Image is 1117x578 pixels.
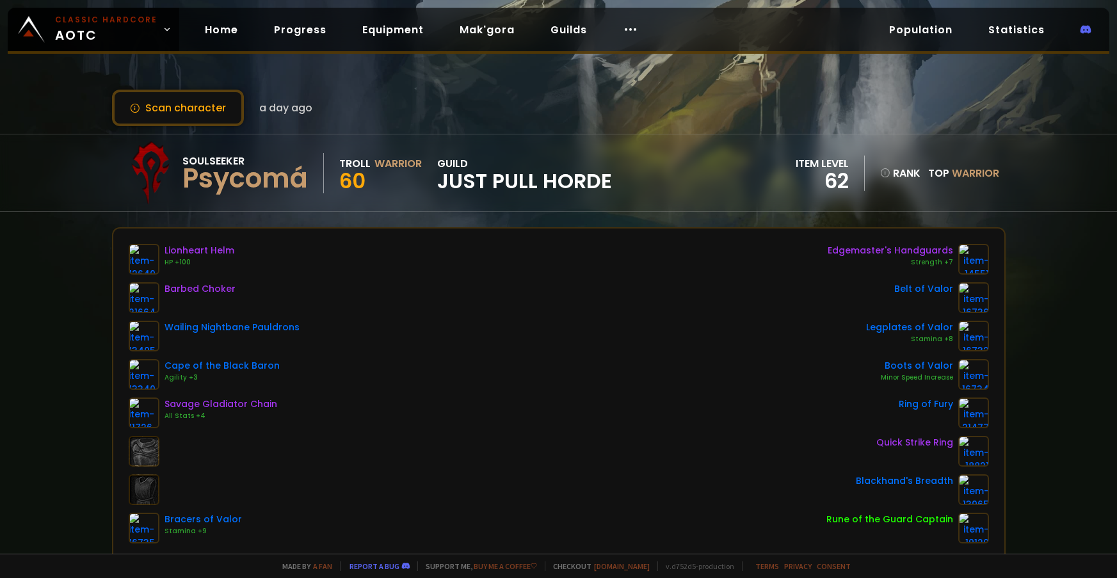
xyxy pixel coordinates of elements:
[165,526,242,536] div: Stamina +9
[828,257,953,268] div: Strength +7
[339,166,366,195] span: 60
[856,474,953,488] div: Blackhand's Breadth
[165,397,277,411] div: Savage Gladiator Chain
[129,513,159,543] img: item-16735
[165,373,280,383] div: Agility +3
[958,397,989,428] img: item-21477
[129,244,159,275] img: item-12640
[894,282,953,296] div: Belt of Valor
[876,436,953,449] div: Quick Strike Ring
[828,244,953,257] div: Edgemaster's Handguards
[129,321,159,351] img: item-13405
[352,17,434,43] a: Equipment
[928,165,999,181] div: Top
[417,561,537,571] span: Support me,
[129,282,159,313] img: item-21664
[958,436,989,467] img: item-18821
[275,561,332,571] span: Made by
[978,17,1055,43] a: Statistics
[165,411,277,421] div: All Stats +4
[182,153,308,169] div: Soulseeker
[958,321,989,351] img: item-16732
[899,397,953,411] div: Ring of Fury
[796,172,849,191] div: 62
[866,321,953,334] div: Legplates of Valor
[165,244,234,257] div: Lionheart Helm
[129,397,159,428] img: item-11726
[437,156,612,191] div: guild
[55,14,157,45] span: AOTC
[195,17,248,43] a: Home
[594,561,650,571] a: [DOMAIN_NAME]
[264,17,337,43] a: Progress
[817,561,851,571] a: Consent
[881,373,953,383] div: Minor Speed Increase
[879,17,963,43] a: Population
[165,513,242,526] div: Bracers of Valor
[182,169,308,188] div: Psycomá
[796,156,849,172] div: item level
[881,359,953,373] div: Boots of Valor
[165,321,300,334] div: Wailing Nightbane Pauldrons
[657,561,734,571] span: v. d752d5 - production
[545,561,650,571] span: Checkout
[374,156,422,172] div: Warrior
[826,513,953,526] div: Rune of the Guard Captain
[313,561,332,571] a: a fan
[449,17,525,43] a: Mak'gora
[165,359,280,373] div: Cape of the Black Baron
[866,334,953,344] div: Stamina +8
[474,561,537,571] a: Buy me a coffee
[958,282,989,313] img: item-16736
[339,156,371,172] div: Troll
[952,166,999,181] span: Warrior
[55,14,157,26] small: Classic Hardcore
[540,17,597,43] a: Guilds
[165,257,234,268] div: HP +100
[165,282,236,296] div: Barbed Choker
[958,244,989,275] img: item-14551
[259,100,312,116] span: a day ago
[8,8,179,51] a: Classic HardcoreAOTC
[755,561,779,571] a: Terms
[784,561,812,571] a: Privacy
[958,474,989,505] img: item-13965
[350,561,399,571] a: Report a bug
[437,172,612,191] span: Just Pull Horde
[958,359,989,390] img: item-16734
[958,513,989,543] img: item-19120
[880,165,920,181] div: rank
[112,90,244,126] button: Scan character
[129,359,159,390] img: item-13340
